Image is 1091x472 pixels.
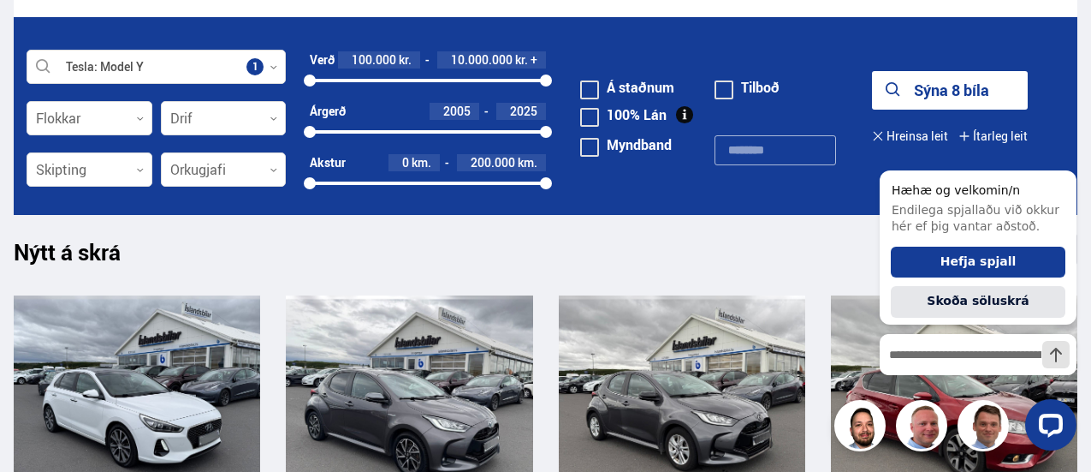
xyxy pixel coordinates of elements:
[443,103,471,119] span: 2005
[310,156,346,170] div: Akstur
[399,53,412,67] span: kr.
[451,51,513,68] span: 10.000.000
[714,81,780,94] label: Tilboð
[872,71,1028,110] button: Sýna 8 bíla
[471,154,515,170] span: 200.000
[352,51,396,68] span: 100.000
[580,81,674,94] label: Á staðnum
[872,117,948,156] button: Hreinsa leit
[958,117,1028,156] button: Ítarleg leit
[310,105,346,118] div: Árgerð
[580,108,667,122] label: 100% Lán
[531,53,537,67] span: +
[515,53,528,67] span: kr.
[14,239,151,275] h1: Nýtt á skrá
[310,53,335,67] div: Verð
[580,138,672,152] label: Myndband
[402,154,409,170] span: 0
[412,156,431,170] span: km.
[866,139,1083,464] iframe: LiveChat chat widget
[510,103,537,119] span: 2025
[518,156,537,170] span: km.
[837,403,888,454] img: nhp88E3Fdnt1Opn2.png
